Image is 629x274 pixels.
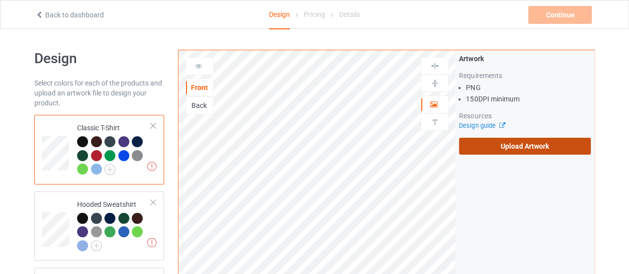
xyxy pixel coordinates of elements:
[466,83,591,92] li: PNG
[132,150,143,161] img: heather_texture.png
[186,100,213,110] div: Back
[459,122,504,129] a: Design guide
[466,94,591,104] li: 150 DPI minimum
[34,191,164,261] div: Hooded Sweatshirt
[459,138,591,155] label: Upload Artwork
[77,199,151,251] div: Hooded Sweatshirt
[35,11,104,19] a: Back to dashboard
[34,115,164,184] div: Classic T-Shirt
[459,111,591,121] div: Resources
[459,71,591,81] div: Requirements
[147,238,157,247] img: exclamation icon
[91,240,102,251] img: svg+xml;base64,PD94bWwgdmVyc2lvbj0iMS4wIiBlbmNvZGluZz0iVVRGLTgiPz4KPHN2ZyB3aWR0aD0iMjJweCIgaGVpZ2...
[34,78,164,108] div: Select colors for each of the products and upload an artwork file to design your product.
[304,0,325,28] div: Pricing
[430,79,440,88] img: svg%3E%0A
[34,50,164,68] h1: Design
[339,0,360,28] div: Details
[430,117,440,127] img: svg%3E%0A
[186,83,213,92] div: Front
[104,164,115,175] img: svg+xml;base64,PD94bWwgdmVyc2lvbj0iMS4wIiBlbmNvZGluZz0iVVRGLTgiPz4KPHN2ZyB3aWR0aD0iMjJweCIgaGVpZ2...
[269,0,290,29] div: Design
[77,123,151,174] div: Classic T-Shirt
[147,162,157,171] img: exclamation icon
[459,54,591,64] div: Artwork
[430,61,440,71] img: svg%3E%0A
